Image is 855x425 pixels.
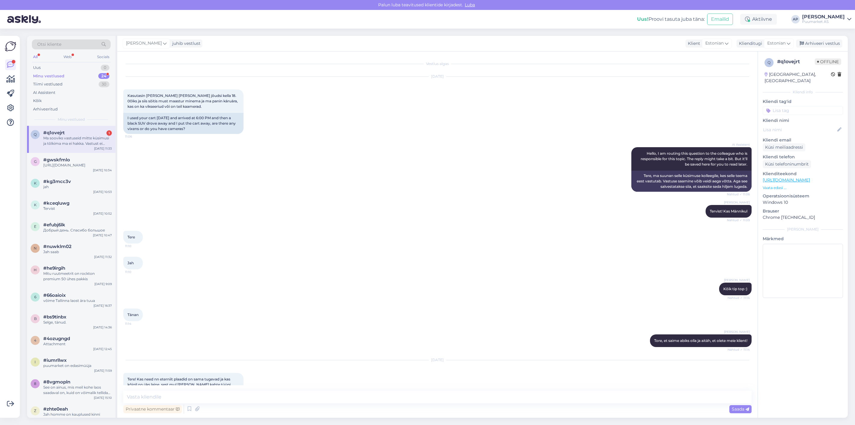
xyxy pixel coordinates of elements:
div: [DATE] 15:10 [94,396,112,400]
span: Tere! Kas need nn eterniit plaadid on sama tugevad ja kas kõigil on üks laine, sest mul [PERSON_N... [127,377,234,403]
div: Küsi telefoninumbrit [763,160,811,168]
span: Hello, I am routing this question to the colleague who is responsible for this topic. The reply m... [641,151,748,166]
div: [DATE] 11:59 [94,368,112,373]
span: Offline [815,58,841,65]
div: Kõik [33,98,42,104]
div: [DATE] 12:45 [93,347,112,351]
span: Kasutasin [PERSON_NAME] [PERSON_NAME] jõudsi kella 18. 00iks ja siis sõitis must maastur minema j... [127,93,239,109]
span: #zhte0eah [43,406,68,412]
span: Tore, et saime abiks olla ja aitäh, et olete meie klient! [654,338,747,343]
p: Kliendi nimi [763,117,843,124]
p: Kliendi tag'id [763,98,843,105]
div: [DATE] 10:53 [93,190,112,194]
span: k [34,181,37,185]
b: Uus! [637,16,648,22]
span: b [34,316,37,321]
div: See on ainus, mis meil kohe laos saadaval on, kuid on võimalik tellida ka lühemat mõõtu. Sel juhu... [43,385,112,396]
div: Klient [685,40,700,47]
input: Lisa nimi [763,126,836,133]
div: AP [791,15,800,23]
div: võime Tallinna laost ära tuua [43,298,112,303]
img: Askly Logo [5,41,16,52]
a: [URL][DOMAIN_NAME] [763,177,810,183]
span: 11:10 [125,244,148,248]
div: jah [43,184,112,190]
span: Tere [127,235,135,239]
span: 8 [34,381,36,386]
span: #he9irgih [43,265,65,271]
span: #nuwklm02 [43,244,72,249]
span: #gwskfmlo [43,157,70,163]
span: 6 [34,295,36,299]
span: Nähtud ✓ 11:06 [727,192,750,197]
span: #kg3mcc3v [43,179,71,184]
span: #iumrllwx [43,358,67,363]
div: Добрый день. Спасибо большое [43,228,112,233]
span: Tänan [127,312,139,317]
span: 11:06 [125,134,148,139]
div: Küsi meiliaadressi [763,143,805,151]
div: Arhiveeri vestlus [796,39,842,48]
div: [DATE] 11:32 [94,255,112,259]
p: Kliendi telefon [763,154,843,160]
span: Otsi kliente [37,41,61,48]
div: Puumarket AS [802,19,845,24]
div: AI Assistent [33,90,55,96]
div: Klienditugi [737,40,762,47]
span: z [34,408,36,413]
p: Operatsioonisüsteem [763,193,843,199]
span: g [34,159,37,164]
p: Vaata edasi ... [763,185,843,191]
div: Web [62,53,73,61]
div: # q1ovejrt [777,58,815,65]
div: [DATE] [123,74,752,79]
span: i [35,360,36,364]
div: puumarket on edasimüüja [43,363,112,368]
span: #efubj6lk [43,222,65,228]
div: Jah homme on kauplused kinni [43,412,112,417]
div: [PERSON_NAME] [763,227,843,232]
div: [GEOGRAPHIC_DATA], [GEOGRAPHIC_DATA] [765,71,831,84]
span: [PERSON_NAME] [724,330,750,334]
div: juhib vestlust [170,40,201,47]
div: [DATE] [123,357,752,363]
input: Lisa tag [763,106,843,115]
div: 24 [98,73,109,79]
span: Saada [732,406,749,412]
span: q [34,132,37,137]
span: [PERSON_NAME] [724,278,750,282]
span: [PERSON_NAME] [126,40,162,47]
div: [DATE] 16:37 [93,303,112,308]
a: [PERSON_NAME]Puumarket AS [802,14,851,24]
div: Aktiivne [740,14,777,25]
div: [DATE] 11:33 [94,146,112,151]
span: n [34,246,37,250]
div: [DATE] 10:52 [93,211,112,216]
div: Kliendi info [763,89,843,95]
span: #8vgmopln [43,379,70,385]
p: Kliendi email [763,137,843,143]
div: Vestlus algas [123,61,752,67]
span: #bs9tinbx [43,314,66,320]
span: q [768,60,771,65]
span: Nähtud ✓ 11:09 [727,218,750,222]
div: Uus [33,65,41,71]
p: Windows 10 [763,199,843,206]
span: 11:14 [125,321,148,326]
span: Luba [463,2,477,8]
div: [DATE] 9:09 [94,282,112,286]
div: [PERSON_NAME] [802,14,845,19]
span: #kceqluwg [43,200,69,206]
div: Privaatne kommentaar [123,405,182,413]
div: Tervist [43,206,112,211]
div: [DATE] 14:36 [93,325,112,330]
span: 11:10 [125,270,148,274]
div: [URL][DOMAIN_NAME] [43,163,112,168]
span: Nähtud ✓ 11:14 [727,296,750,300]
div: 1 [106,130,112,136]
span: [PERSON_NAME] [724,200,750,205]
span: #66oaioix [43,293,66,298]
span: Estonian [705,40,724,47]
div: Ma sooviks vastuseid mitte küsimusi ja tõlkima ma ei hakka. Vastust ei soovi. [43,135,112,146]
span: h [34,268,37,272]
